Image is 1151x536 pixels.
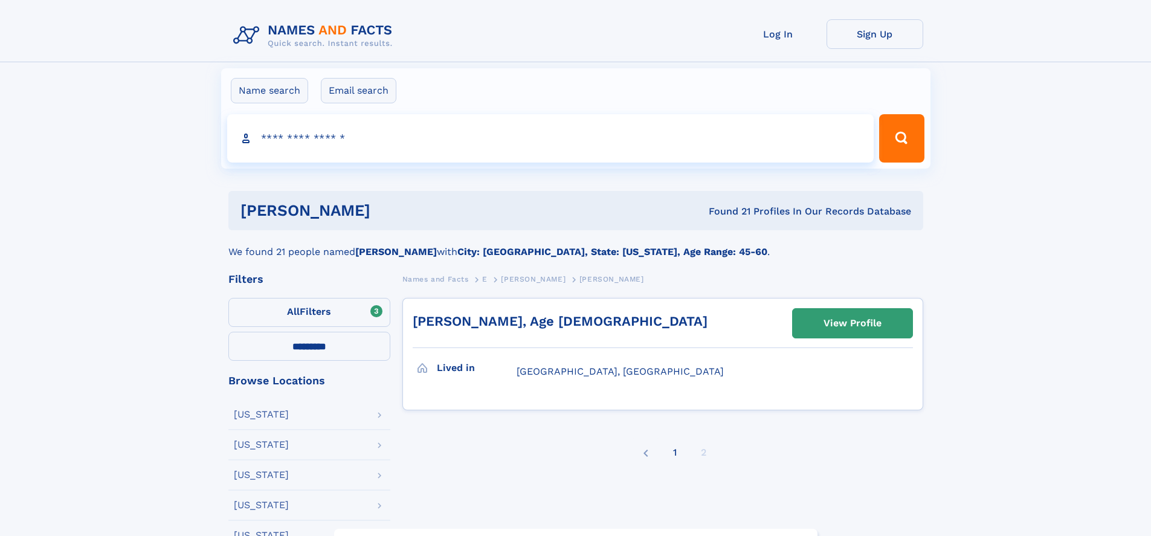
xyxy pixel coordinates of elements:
[228,19,402,52] img: Logo Names and Facts
[639,437,653,468] a: Previous
[234,500,289,510] div: [US_STATE]
[501,271,566,286] a: [PERSON_NAME]
[234,440,289,450] div: [US_STATE]
[579,275,644,283] span: [PERSON_NAME]
[457,246,767,257] b: City: [GEOGRAPHIC_DATA], State: [US_STATE], Age Range: 45-60
[827,19,923,49] a: Sign Up
[321,78,396,103] label: Email search
[228,298,390,327] label: Filters
[730,19,827,49] a: Log In
[540,205,911,218] div: Found 21 Profiles In Our Records Database
[234,470,289,480] div: [US_STATE]
[228,375,390,386] div: Browse Locations
[701,437,706,468] div: 2
[437,358,517,378] h3: Lived in
[228,230,923,259] div: We found 21 people named with .
[402,271,469,286] a: Names and Facts
[228,274,390,285] div: Filters
[793,309,912,338] a: View Profile
[879,114,924,163] button: Search Button
[287,306,300,317] span: All
[240,203,540,218] h1: [PERSON_NAME]
[824,309,882,337] div: View Profile
[501,275,566,283] span: [PERSON_NAME]
[231,78,308,103] label: Name search
[517,366,724,377] span: [GEOGRAPHIC_DATA], [GEOGRAPHIC_DATA]
[234,410,289,419] div: [US_STATE]
[355,246,437,257] b: [PERSON_NAME]
[673,437,677,468] a: 1
[482,271,488,286] a: E
[227,114,874,163] input: search input
[482,275,488,283] span: E
[413,314,708,329] a: [PERSON_NAME], Age [DEMOGRAPHIC_DATA]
